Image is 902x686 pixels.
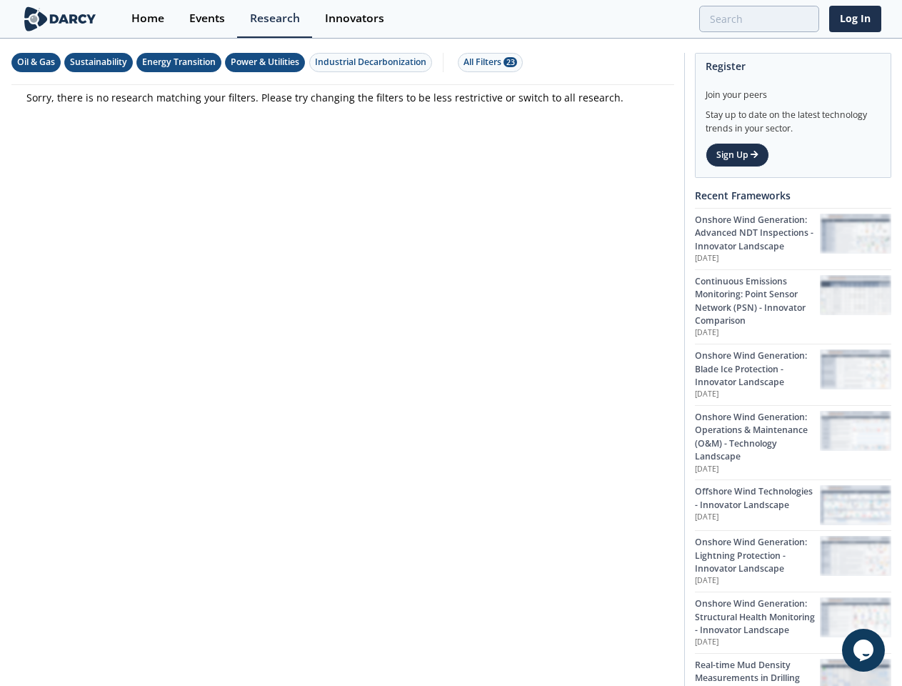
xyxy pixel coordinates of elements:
div: Onshore Wind Generation: Structural Health Monitoring - Innovator Landscape [695,597,820,637]
a: Onshore Wind Generation: Advanced NDT Inspections - Innovator Landscape [DATE] Onshore Wind Gener... [695,208,891,269]
div: Innovators [325,13,384,24]
p: [DATE] [695,512,820,523]
a: Onshore Wind Generation: Blade Ice Protection - Innovator Landscape [DATE] Onshore Wind Generatio... [695,344,891,405]
a: Log In [829,6,881,32]
div: Power & Utilities [231,56,299,69]
div: Onshore Wind Generation: Blade Ice Protection - Innovator Landscape [695,349,820,389]
div: Offshore Wind Technologies - Innovator Landscape [695,485,820,512]
a: Onshore Wind Generation: Lightning Protection - Innovator Landscape [DATE] Onshore Wind Generatio... [695,530,891,592]
div: Continuous Emissions Monitoring: Point Sensor Network (PSN) - Innovator Comparison [695,275,820,328]
p: Sorry, there is no research matching your filters. Please try changing the filters to be less res... [26,90,659,105]
button: Industrial Decarbonization [309,53,432,72]
iframe: chat widget [842,629,888,672]
span: 23 [503,57,517,67]
div: All Filters [463,56,517,69]
p: [DATE] [695,464,820,475]
div: Join your peers [706,79,881,101]
button: Power & Utilities [225,53,305,72]
button: All Filters 23 [458,53,523,72]
div: Events [189,13,225,24]
div: Research [250,13,300,24]
a: Sign Up [706,143,769,167]
a: Onshore Wind Generation: Structural Health Monitoring - Innovator Landscape [DATE] Onshore Wind G... [695,592,891,653]
div: Onshore Wind Generation: Advanced NDT Inspections - Innovator Landscape [695,214,820,253]
div: Sustainability [70,56,127,69]
input: Advanced Search [699,6,819,32]
button: Oil & Gas [11,53,61,72]
p: [DATE] [695,575,820,587]
button: Sustainability [64,53,133,72]
p: [DATE] [695,253,820,264]
div: Recent Frameworks [695,183,891,208]
div: Energy Transition [142,56,216,69]
button: Energy Transition [136,53,221,72]
div: Stay up to date on the latest technology trends in your sector. [706,101,881,135]
div: Industrial Decarbonization [315,56,426,69]
div: Home [131,13,164,24]
img: logo-wide.svg [21,6,99,31]
div: Onshore Wind Generation: Lightning Protection - Innovator Landscape [695,536,820,575]
div: Register [706,54,881,79]
div: Onshore Wind Generation: Operations & Maintenance (O&M) - Technology Landscape [695,411,820,464]
p: [DATE] [695,637,820,648]
a: Continuous Emissions Monitoring: Point Sensor Network (PSN) - Innovator Comparison [DATE] Continu... [695,269,891,344]
a: Offshore Wind Technologies - Innovator Landscape [DATE] Offshore Wind Technologies - Innovator La... [695,479,891,530]
p: [DATE] [695,327,820,339]
a: Onshore Wind Generation: Operations & Maintenance (O&M) - Technology Landscape [DATE] Onshore Win... [695,405,891,479]
div: Oil & Gas [17,56,55,69]
p: [DATE] [695,389,820,400]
